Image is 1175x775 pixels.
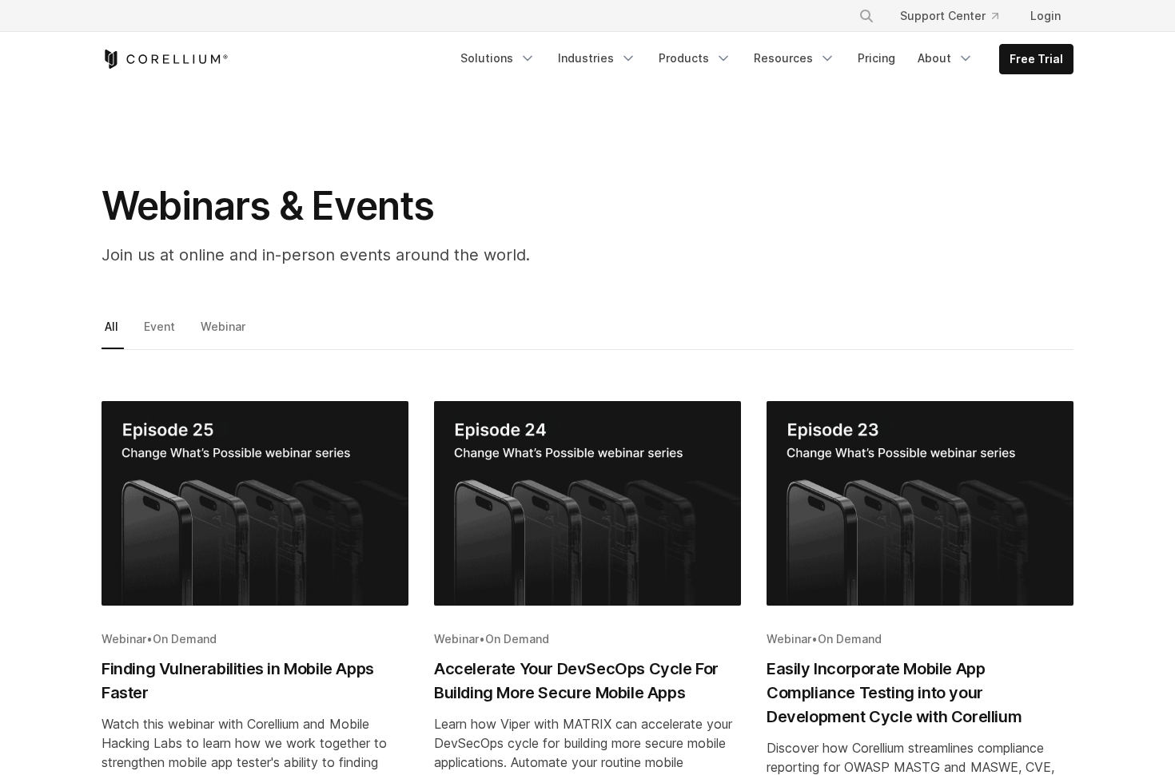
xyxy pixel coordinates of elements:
a: Event [141,316,181,349]
a: Corellium Home [102,50,229,69]
span: Webinar [102,632,146,646]
img: Finding Vulnerabilities in Mobile Apps Faster [102,401,408,606]
a: Products [649,44,741,73]
button: Search [852,2,881,30]
div: • [434,631,741,647]
a: About [908,44,983,73]
a: Support Center [887,2,1011,30]
a: Resources [744,44,845,73]
a: Pricing [848,44,905,73]
div: Navigation Menu [839,2,1073,30]
span: Webinar [767,632,811,646]
a: All [102,316,124,349]
span: On Demand [818,632,882,646]
a: Industries [548,44,646,73]
h2: Finding Vulnerabilities in Mobile Apps Faster [102,657,408,705]
span: On Demand [485,632,549,646]
span: On Demand [153,632,217,646]
h2: Easily Incorporate Mobile App Compliance Testing into your Development Cycle with Corellium [767,657,1073,729]
p: Join us at online and in-person events around the world. [102,243,741,267]
img: Easily Incorporate Mobile App Compliance Testing into your Development Cycle with Corellium [767,401,1073,606]
div: • [102,631,408,647]
a: Login [1018,2,1073,30]
div: • [767,631,1073,647]
a: Free Trial [1000,45,1073,74]
img: Accelerate Your DevSecOps Cycle For Building More Secure Mobile Apps [434,401,741,606]
a: Webinar [197,316,251,349]
div: Navigation Menu [451,44,1073,74]
span: Webinar [434,632,479,646]
h1: Webinars & Events [102,182,741,230]
a: Solutions [451,44,545,73]
h2: Accelerate Your DevSecOps Cycle For Building More Secure Mobile Apps [434,657,741,705]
